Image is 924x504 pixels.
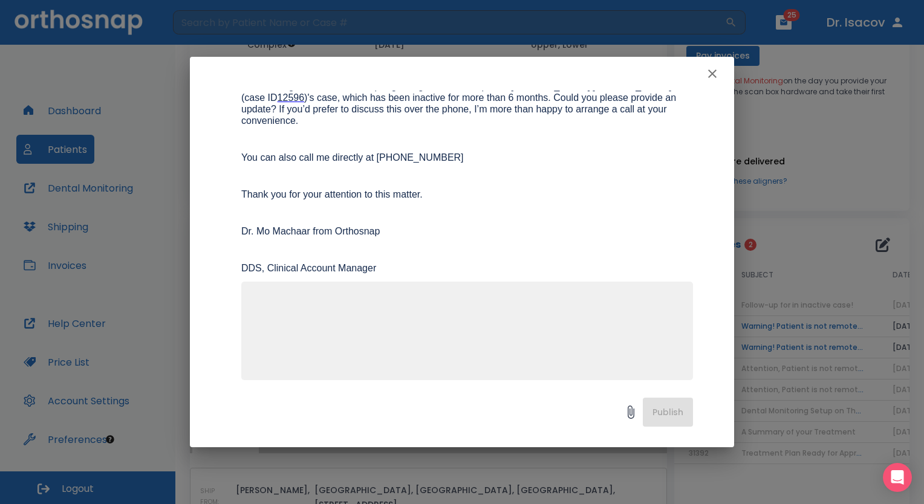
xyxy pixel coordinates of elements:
[883,463,912,492] div: Open Intercom Messenger
[241,152,464,163] span: You can also call me directly at [PHONE_NUMBER]
[241,263,376,273] span: DDS, Clinical Account Manager
[241,92,278,103] span: (case ID
[241,189,423,199] span: Thank you for your attention to this matter.
[241,92,678,126] span: )'s case, which has been inactive for more than 6 months. Could you please provide an update? If ...
[241,226,380,236] span: Dr. Mo Machaar from Orthosnap
[278,93,305,103] a: 12596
